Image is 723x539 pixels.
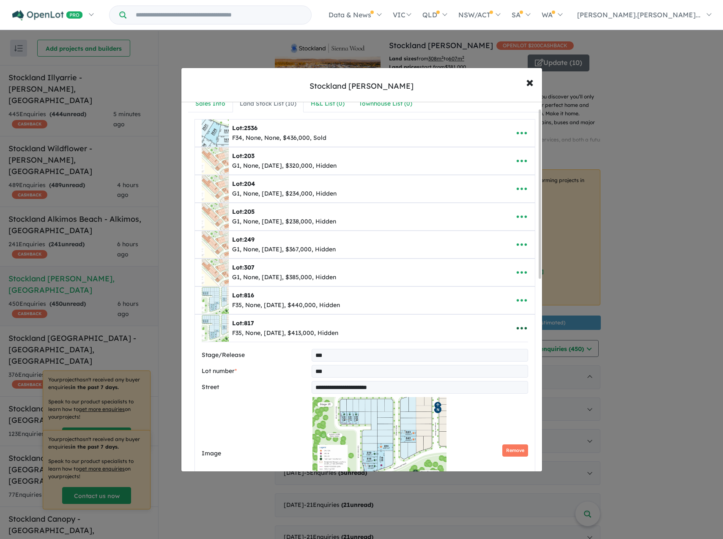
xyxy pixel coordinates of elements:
div: G1, None, [DATE], $238,000, Hidden [232,217,336,227]
div: G1, None, [DATE], $234,000, Hidden [232,189,337,199]
img: Stockland%20Sienna%20Wood%20-%20Hilbert%20-%20Lot%20249___1759468545.jpg [202,231,229,258]
b: Lot: [232,319,254,327]
label: Street [202,382,309,392]
img: Stockland Sienna Wood - Hilbert - Lot 817 [312,397,446,482]
b: Lot: [232,236,255,243]
div: H&L List ( 0 ) [311,99,345,109]
label: Stage/Release [202,350,309,360]
div: G1, None, [DATE], $320,000, Hidden [232,161,337,171]
button: Remove [502,444,528,457]
img: Stockland%20Sienna%20Wood%20-%20Hilbert%20-%20Lot%20817___1759468802.jpg [202,315,229,342]
b: Lot: [232,152,255,160]
div: F34, None, None, $436,000, Sold [232,133,326,143]
b: Lot: [232,180,255,188]
span: 203 [244,152,255,160]
b: Lot: [232,291,254,299]
div: Stockland [PERSON_NAME] [309,81,414,92]
img: Stockland%20Sienna%20Wood%20-%20Hilbert%20-%20Lot%20307___1759468609.jpg [202,259,229,286]
img: Stockland%20Sienna%20Wood%20-%20Hilbert%20-%20Lot%202563___1758462164.webp [202,120,229,147]
div: F35, None, [DATE], $440,000, Hidden [232,300,340,310]
label: Image [202,449,309,459]
span: 249 [244,236,255,243]
img: Stockland%20Sienna%20Wood%20-%20Hilbert%20-%20Lot%20205___1759468435.jpg [202,203,229,230]
img: Stockland%20Sienna%20Wood%20-%20Hilbert%20-%20Lot%20203___1759468255.jpg [202,147,229,174]
label: Lot number [202,366,309,376]
input: Try estate name, suburb, builder or developer [128,6,309,24]
div: Townhouse List ( 0 ) [359,99,412,109]
div: Sales Info [195,99,225,109]
b: Lot: [232,264,255,271]
span: 307 [244,264,255,271]
img: Stockland%20Sienna%20Wood%20-%20Hilbert%20-%20Lot%20816___1759468701.jpg [202,287,229,314]
div: G1, None, [DATE], $367,000, Hidden [232,245,336,255]
span: 205 [244,208,255,215]
div: F35, None, [DATE], $413,000, Hidden [232,328,338,338]
img: Openlot PRO Logo White [12,10,83,21]
img: Stockland%20Sienna%20Wood%20-%20Hilbert%20-%20Lot%20204___1759468339.jpg [202,175,229,202]
b: Lot: [232,208,255,215]
span: [PERSON_NAME].[PERSON_NAME]... [577,11,701,19]
span: 816 [244,291,254,299]
span: 204 [244,180,255,188]
span: 817 [244,319,254,327]
span: 2536 [244,124,257,132]
div: G1, None, [DATE], $385,000, Hidden [232,272,336,283]
b: Lot: [232,124,257,132]
div: Land Stock List ( 10 ) [240,99,296,109]
span: × [526,73,534,91]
